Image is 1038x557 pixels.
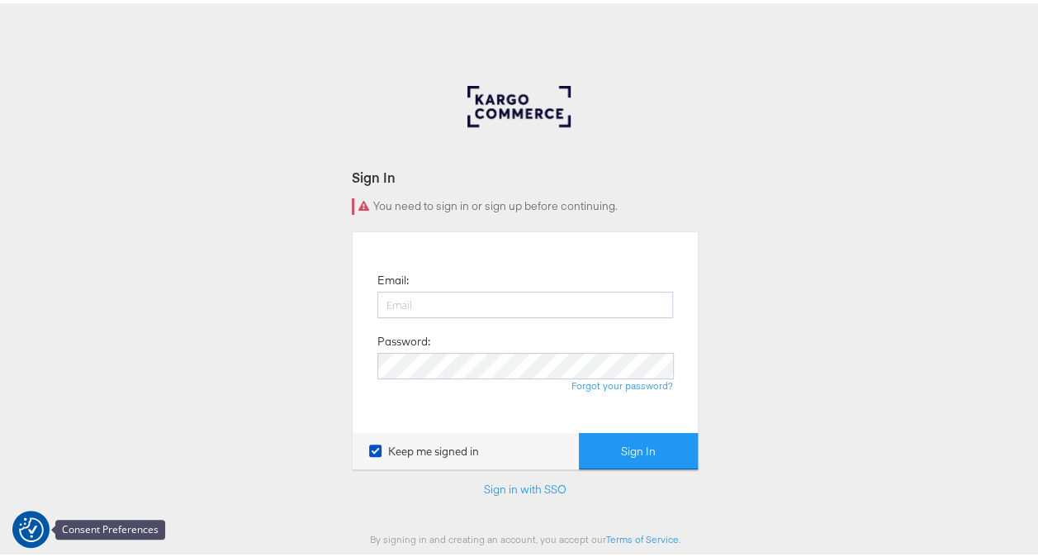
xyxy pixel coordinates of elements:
a: Sign in with SSO [484,478,566,493]
button: Consent Preferences [19,514,44,539]
div: You need to sign in or sign up before continuing. [352,195,699,212]
div: By signing in and creating an account, you accept our . [352,530,699,542]
a: Terms of Service [606,530,679,542]
a: Forgot your password? [571,376,673,388]
label: Keep me signed in [369,440,479,456]
input: Email [377,288,673,315]
div: Sign In [352,164,699,183]
label: Password: [377,331,430,346]
label: Email: [377,269,409,285]
img: Revisit consent button [19,514,44,539]
button: Sign In [579,430,698,467]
